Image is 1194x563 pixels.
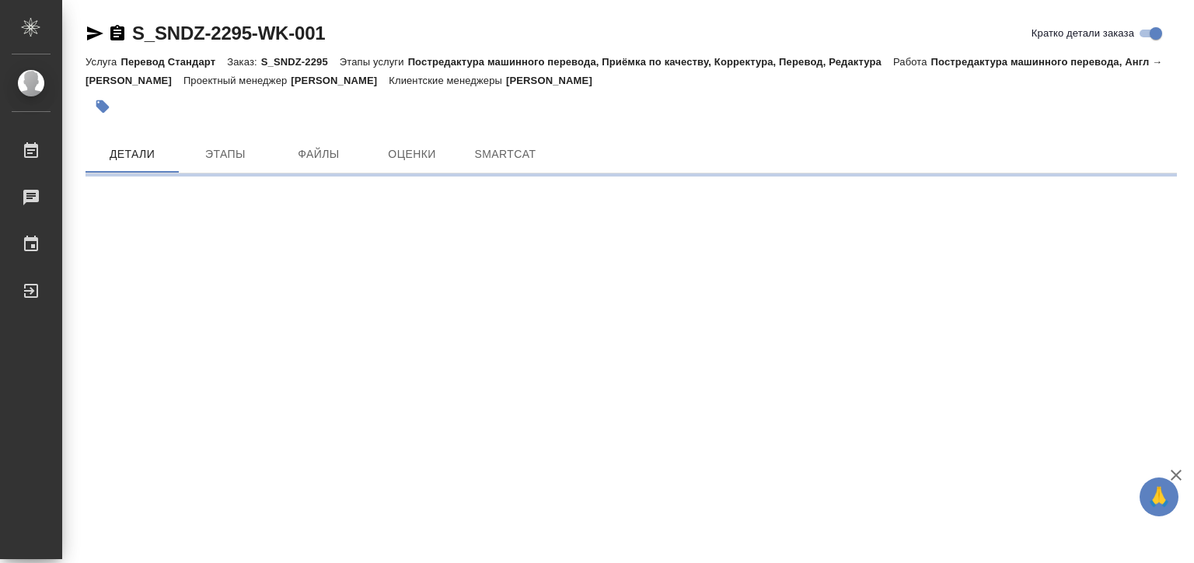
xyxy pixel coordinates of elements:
[188,145,263,164] span: Этапы
[86,24,104,43] button: Скопировать ссылку для ЯМессенджера
[183,75,291,86] p: Проектный менеджер
[1140,477,1178,516] button: 🙏
[408,56,893,68] p: Постредактура машинного перевода, Приёмка по качеству, Корректура, Перевод, Редактура
[227,56,260,68] p: Заказ:
[340,56,408,68] p: Этапы услуги
[95,145,169,164] span: Детали
[261,56,340,68] p: S_SNDZ-2295
[132,23,325,44] a: S_SNDZ-2295-WK-001
[86,56,120,68] p: Услуга
[291,75,389,86] p: [PERSON_NAME]
[86,89,120,124] button: Добавить тэг
[1032,26,1134,41] span: Кратко детали заказа
[375,145,449,164] span: Оценки
[108,24,127,43] button: Скопировать ссылку
[281,145,356,164] span: Файлы
[389,75,506,86] p: Клиентские менеджеры
[120,56,227,68] p: Перевод Стандарт
[1146,481,1172,513] span: 🙏
[468,145,543,164] span: SmartCat
[893,56,931,68] p: Работа
[506,75,604,86] p: [PERSON_NAME]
